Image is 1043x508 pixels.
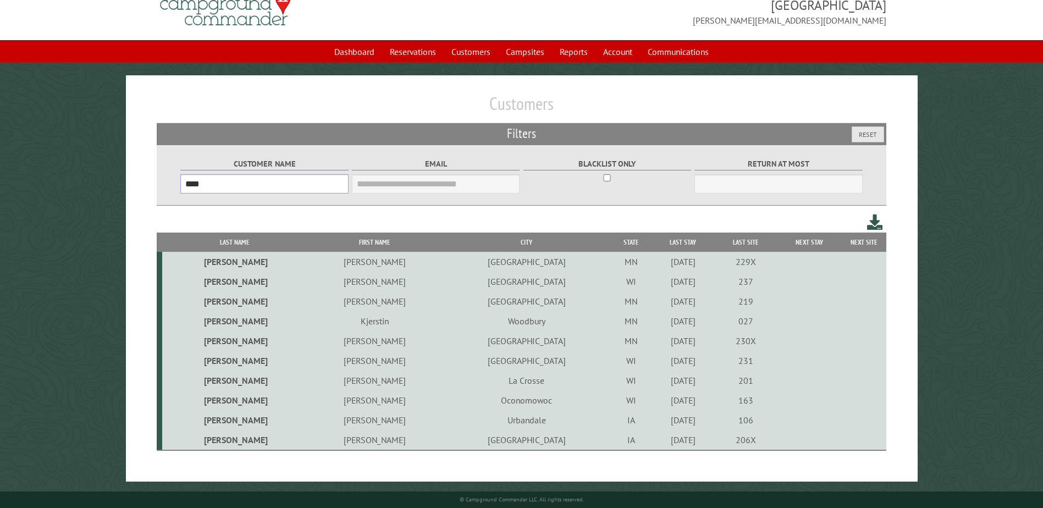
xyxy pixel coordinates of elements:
[653,335,713,346] div: [DATE]
[653,276,713,287] div: [DATE]
[523,158,691,170] label: Blacklist only
[653,415,713,426] div: [DATE]
[611,252,652,272] td: MN
[653,256,713,267] div: [DATE]
[307,291,443,311] td: [PERSON_NAME]
[776,233,842,252] th: Next Stay
[443,331,611,351] td: [GEOGRAPHIC_DATA]
[443,311,611,331] td: Woodbury
[328,41,381,62] a: Dashboard
[611,351,652,371] td: WI
[307,233,443,252] th: First Name
[715,371,777,390] td: 201
[307,390,443,410] td: [PERSON_NAME]
[352,158,520,170] label: Email
[307,430,443,450] td: [PERSON_NAME]
[499,41,551,62] a: Campsites
[715,252,777,272] td: 229X
[715,430,777,450] td: 206X
[162,430,307,450] td: [PERSON_NAME]
[162,371,307,390] td: [PERSON_NAME]
[611,430,652,450] td: IA
[443,272,611,291] td: [GEOGRAPHIC_DATA]
[611,410,652,430] td: IA
[443,430,611,450] td: [GEOGRAPHIC_DATA]
[611,371,652,390] td: WI
[653,316,713,327] div: [DATE]
[162,291,307,311] td: [PERSON_NAME]
[611,291,652,311] td: MN
[611,233,652,252] th: State
[443,252,611,272] td: [GEOGRAPHIC_DATA]
[611,331,652,351] td: MN
[180,158,348,170] label: Customer Name
[162,351,307,371] td: [PERSON_NAME]
[611,390,652,410] td: WI
[652,233,715,252] th: Last Stay
[715,331,777,351] td: 230X
[653,355,713,366] div: [DATE]
[162,252,307,272] td: [PERSON_NAME]
[611,311,652,331] td: MN
[653,434,713,445] div: [DATE]
[307,331,443,351] td: [PERSON_NAME]
[867,212,883,233] a: Download this customer list (.csv)
[460,496,584,503] small: © Campground Commander LLC. All rights reserved.
[443,233,611,252] th: City
[445,41,497,62] a: Customers
[307,252,443,272] td: [PERSON_NAME]
[443,291,611,311] td: [GEOGRAPHIC_DATA]
[715,410,777,430] td: 106
[553,41,594,62] a: Reports
[715,272,777,291] td: 237
[653,375,713,386] div: [DATE]
[597,41,639,62] a: Account
[157,123,886,144] h2: Filters
[307,371,443,390] td: [PERSON_NAME]
[383,41,443,62] a: Reservations
[715,351,777,371] td: 231
[653,296,713,307] div: [DATE]
[715,291,777,311] td: 219
[162,390,307,410] td: [PERSON_NAME]
[307,272,443,291] td: [PERSON_NAME]
[694,158,862,170] label: Return at most
[162,410,307,430] td: [PERSON_NAME]
[715,233,777,252] th: Last Site
[443,410,611,430] td: Urbandale
[157,93,886,123] h1: Customers
[162,311,307,331] td: [PERSON_NAME]
[162,331,307,351] td: [PERSON_NAME]
[611,272,652,291] td: WI
[852,126,884,142] button: Reset
[307,410,443,430] td: [PERSON_NAME]
[641,41,715,62] a: Communications
[307,311,443,331] td: Kjerstin
[443,351,611,371] td: [GEOGRAPHIC_DATA]
[715,311,777,331] td: 027
[162,233,307,252] th: Last Name
[653,395,713,406] div: [DATE]
[842,233,886,252] th: Next Site
[443,390,611,410] td: Oconomowoc
[307,351,443,371] td: [PERSON_NAME]
[162,272,307,291] td: [PERSON_NAME]
[443,371,611,390] td: La Crosse
[715,390,777,410] td: 163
